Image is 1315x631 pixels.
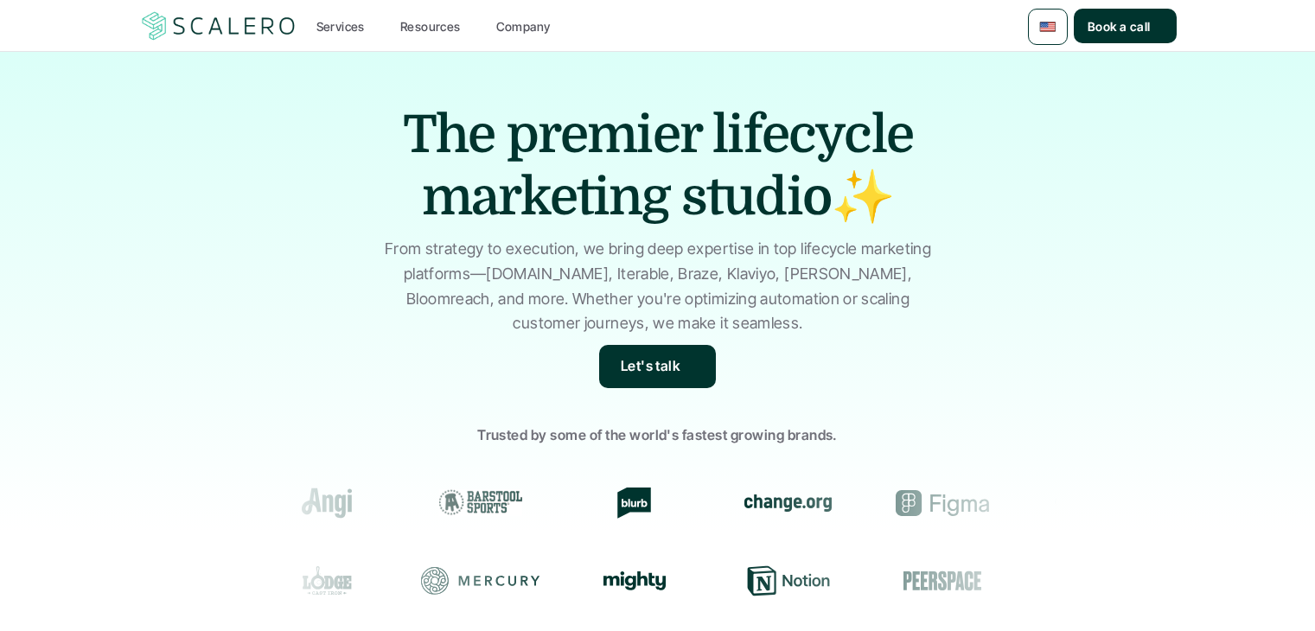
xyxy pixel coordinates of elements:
p: Resources [400,17,461,35]
img: Scalero company logotype [139,10,298,42]
a: Book a call [1074,9,1177,43]
p: From strategy to execution, we bring deep expertise in top lifecycle marketing platforms—[DOMAIN_... [377,237,939,336]
p: Book a call [1088,17,1151,35]
a: Let's talk [599,345,717,388]
a: Scalero company logotype [139,10,298,41]
img: 🇺🇸 [1039,18,1056,35]
p: Let's talk [621,355,681,378]
p: Services [316,17,365,35]
h1: The premier lifecycle marketing studio✨ [355,104,961,228]
p: Company [496,17,551,35]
